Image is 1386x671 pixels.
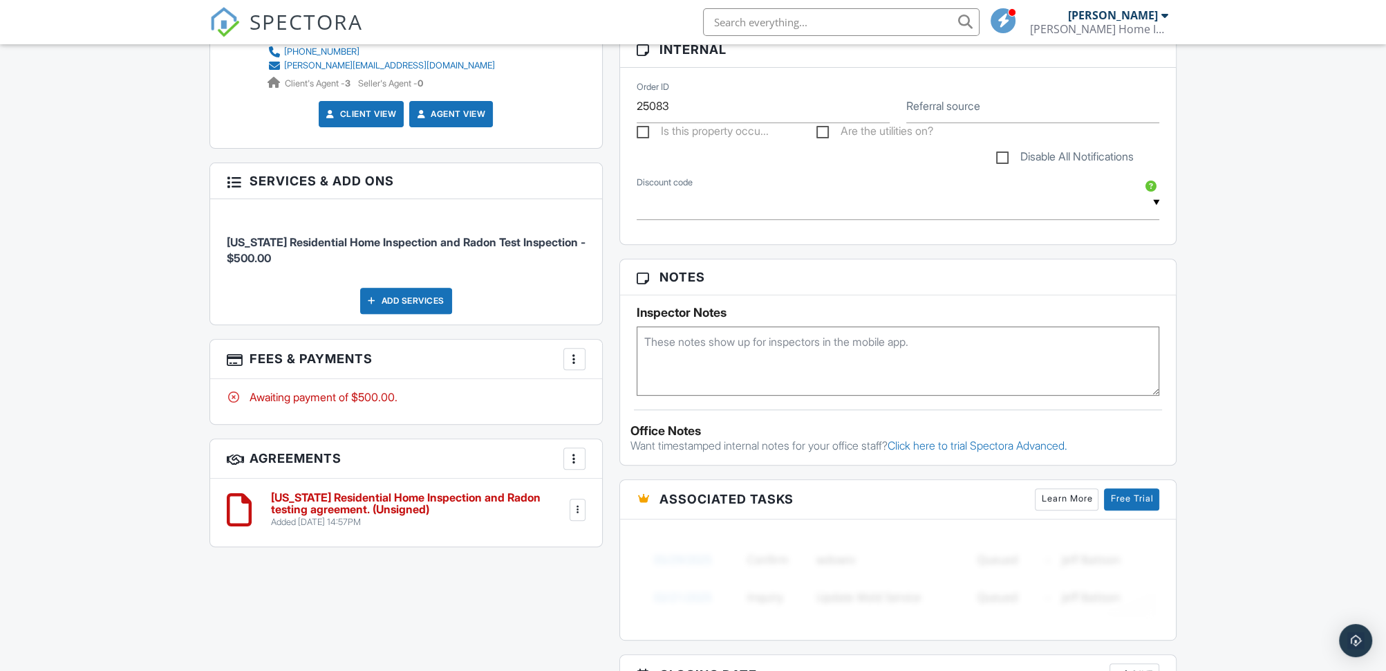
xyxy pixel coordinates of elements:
[210,340,602,379] h3: Fees & Payments
[703,8,980,36] input: Search everything...
[637,530,1160,627] img: blurred-tasks-251b60f19c3f713f9215ee2a18cbf2105fc2d72fcd585247cf5e9ec0c957c1dd.png
[324,107,397,121] a: Client View
[358,78,423,89] span: Seller's Agent -
[271,492,568,528] a: [US_STATE] Residential Home Inspection and Radon testing agreement. (Unsigned) Added [DATE] 14:57PM
[414,107,485,121] a: Agent View
[816,125,933,142] label: Are the utilities on?
[284,60,495,71] div: [PERSON_NAME][EMAIL_ADDRESS][DOMAIN_NAME]
[637,81,669,93] label: Order ID
[1035,488,1098,511] a: Learn More
[1030,22,1168,36] div: Arnold's Home Inspection Services, LLC
[209,19,363,48] a: SPECTORA
[637,306,1160,320] h5: Inspector Notes
[637,176,693,189] label: Discount code
[271,492,568,516] h6: [US_STATE] Residential Home Inspection and Radon testing agreement. (Unsigned)
[227,389,586,405] div: Awaiting payment of $500.00.
[659,490,794,508] span: Associated Tasks
[227,210,586,277] li: Service: Maryland Residential Home Inspection and Radon Test Inspection
[630,438,1166,453] p: Want timestamped internal notes for your office staff?
[209,7,240,37] img: The Best Home Inspection Software - Spectora
[345,78,350,89] strong: 3
[227,235,586,264] span: [US_STATE] Residential Home Inspection and Radon Test Inspection - $500.00
[210,439,602,479] h3: Agreements
[268,45,495,59] a: [PHONE_NUMBER]
[268,59,495,73] a: [PERSON_NAME][EMAIL_ADDRESS][DOMAIN_NAME]
[620,259,1177,295] h3: Notes
[906,98,980,113] label: Referral source
[360,288,452,314] div: Add Services
[620,32,1177,68] h3: Internal
[285,78,353,89] span: Client's Agent -
[284,46,359,57] div: [PHONE_NUMBER]
[1339,624,1372,657] div: Open Intercom Messenger
[1104,488,1159,511] a: Free Trial
[630,424,1166,438] div: Office Notes
[418,78,423,89] strong: 0
[637,125,769,142] label: Is this property occupied?
[996,150,1134,167] label: Disable All Notifications
[250,7,363,36] span: SPECTORA
[271,517,568,528] div: Added [DATE] 14:57PM
[210,163,602,199] h3: Services & Add ons
[1068,8,1158,22] div: [PERSON_NAME]
[888,439,1067,452] a: Click here to trial Spectora Advanced.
